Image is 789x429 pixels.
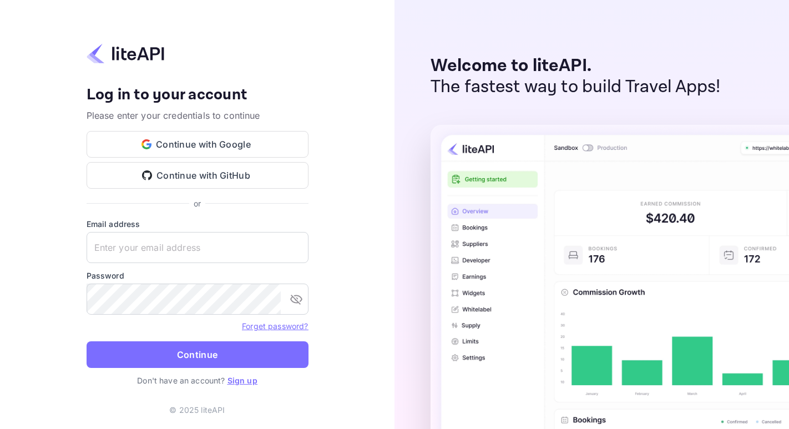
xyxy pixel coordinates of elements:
[169,404,225,416] p: © 2025 liteAPI
[87,162,308,189] button: Continue with GitHub
[87,218,308,230] label: Email address
[87,375,308,386] p: Don't have an account?
[87,43,164,64] img: liteapi
[194,198,201,209] p: or
[431,55,721,77] p: Welcome to liteAPI.
[87,85,308,105] h4: Log in to your account
[87,341,308,368] button: Continue
[242,321,308,331] a: Forget password?
[87,131,308,158] button: Continue with Google
[87,270,308,281] label: Password
[227,376,257,385] a: Sign up
[87,232,308,263] input: Enter your email address
[431,77,721,98] p: The fastest way to build Travel Apps!
[242,320,308,331] a: Forget password?
[87,109,308,122] p: Please enter your credentials to continue
[285,288,307,310] button: toggle password visibility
